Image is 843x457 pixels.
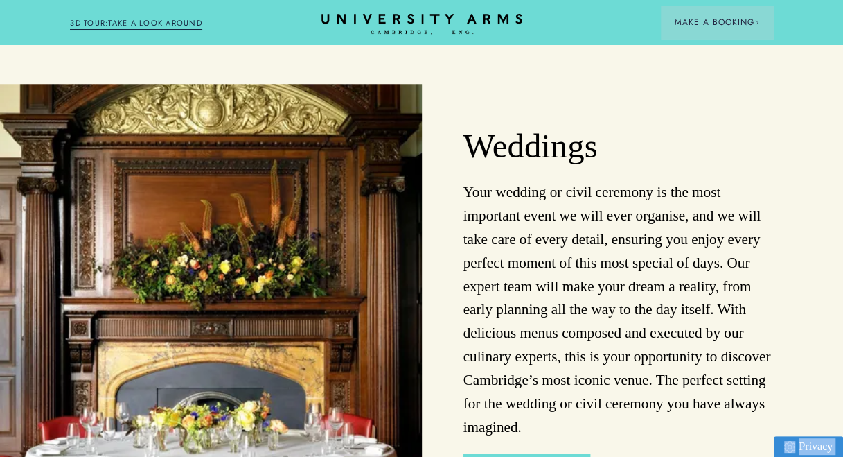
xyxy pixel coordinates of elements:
[661,6,773,39] button: Make a BookingArrow icon
[463,126,773,167] h2: Weddings
[463,181,773,440] p: Your wedding or civil ceremony is the most important event we will ever organise, and we will tak...
[321,14,522,35] a: Home
[784,441,795,453] img: Privacy
[70,17,202,30] a: 3D TOUR:TAKE A LOOK AROUND
[774,436,843,457] a: Privacy
[754,20,759,25] img: Arrow icon
[675,16,759,28] span: Make a Booking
